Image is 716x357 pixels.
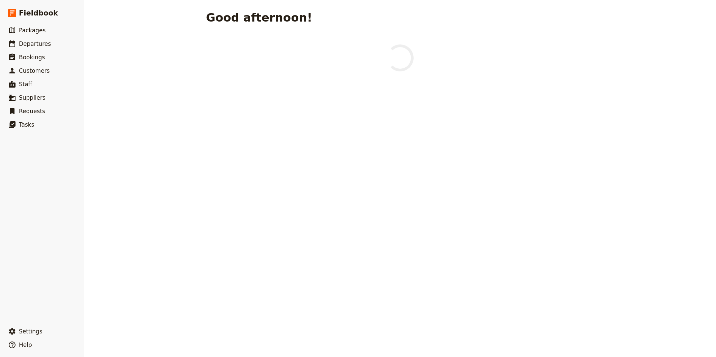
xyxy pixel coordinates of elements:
span: Requests [19,108,45,115]
span: Fieldbook [19,8,58,18]
span: Packages [19,27,46,34]
span: Help [19,342,32,348]
span: Bookings [19,54,45,61]
span: Customers [19,67,50,74]
span: Suppliers [19,94,46,101]
span: Staff [19,81,32,88]
h1: Good afternoon! [206,11,312,24]
span: Tasks [19,121,34,128]
span: Departures [19,40,51,47]
span: Settings [19,328,42,335]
